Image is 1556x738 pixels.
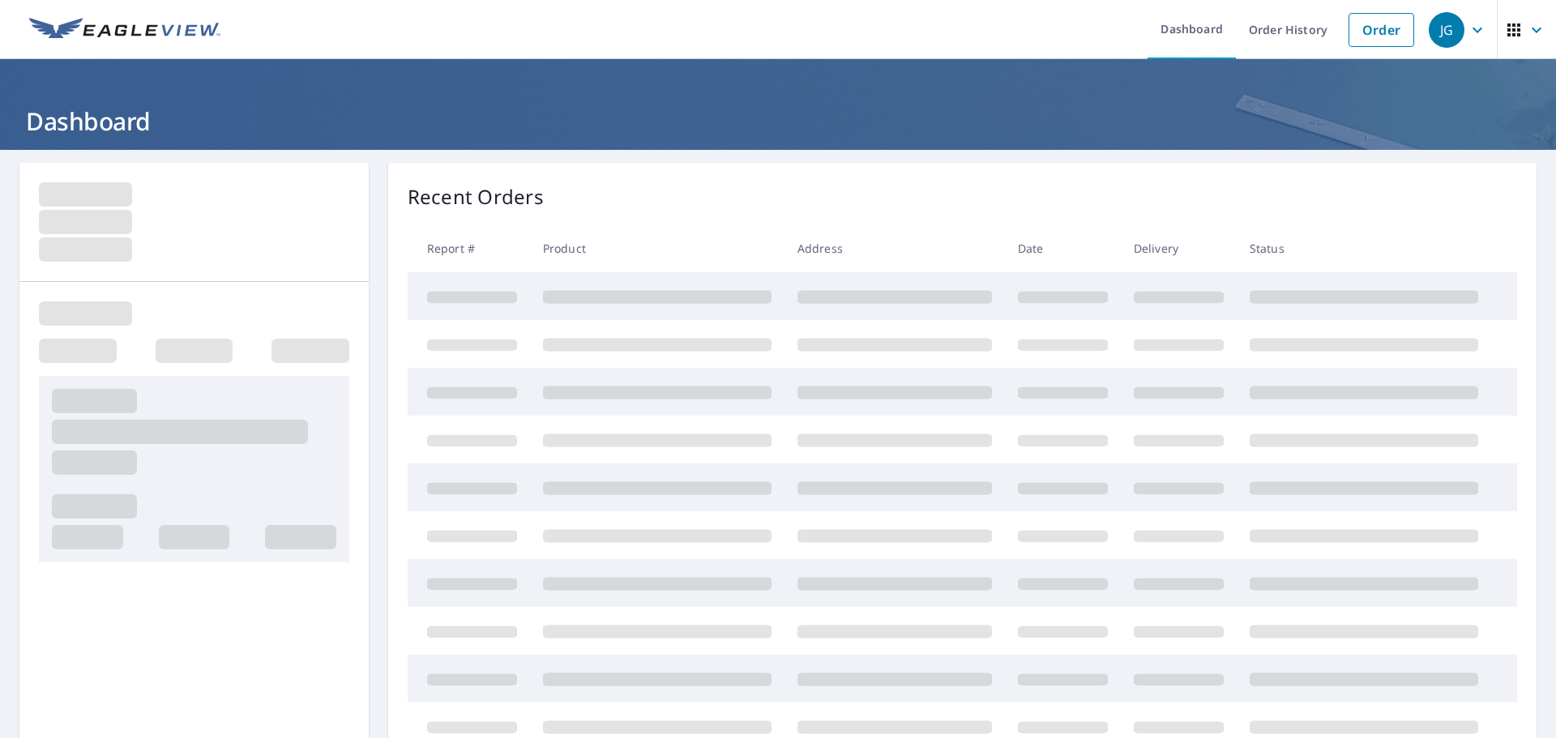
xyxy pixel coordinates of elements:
[1349,13,1414,47] a: Order
[408,182,544,211] p: Recent Orders
[1429,12,1464,48] div: JG
[29,18,220,42] img: EV Logo
[784,224,1005,272] th: Address
[408,224,530,272] th: Report #
[530,224,784,272] th: Product
[19,105,1537,138] h1: Dashboard
[1005,224,1121,272] th: Date
[1237,224,1491,272] th: Status
[1121,224,1237,272] th: Delivery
